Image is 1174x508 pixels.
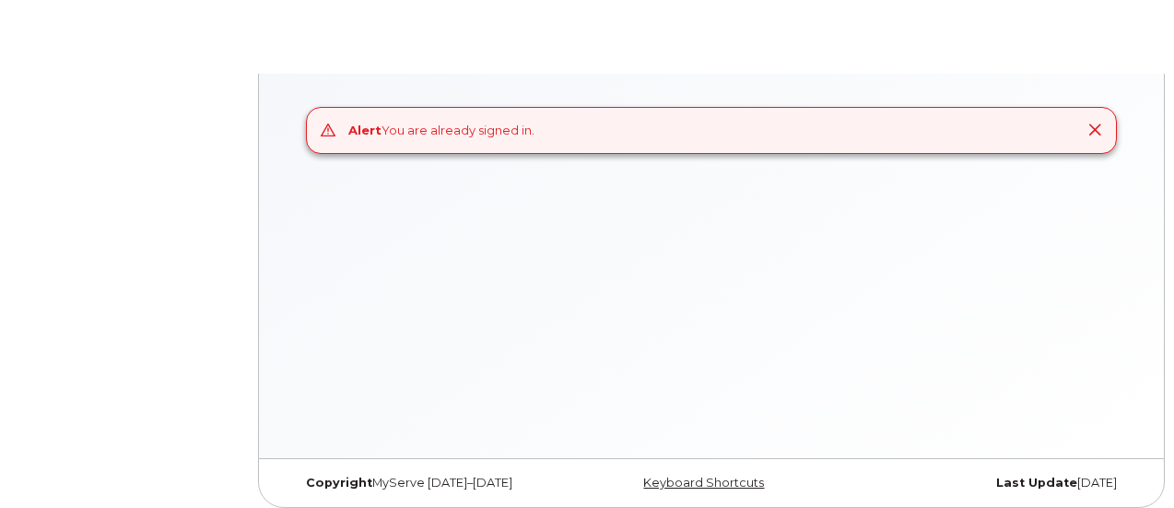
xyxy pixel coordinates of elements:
strong: Copyright [306,476,372,490]
strong: Alert [348,123,382,137]
strong: Last Update [996,476,1077,490]
div: MyServe [DATE]–[DATE] [292,476,571,490]
a: Keyboard Shortcuts [643,476,764,490]
div: [DATE] [851,476,1131,490]
div: You are already signed in. [348,122,534,139]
